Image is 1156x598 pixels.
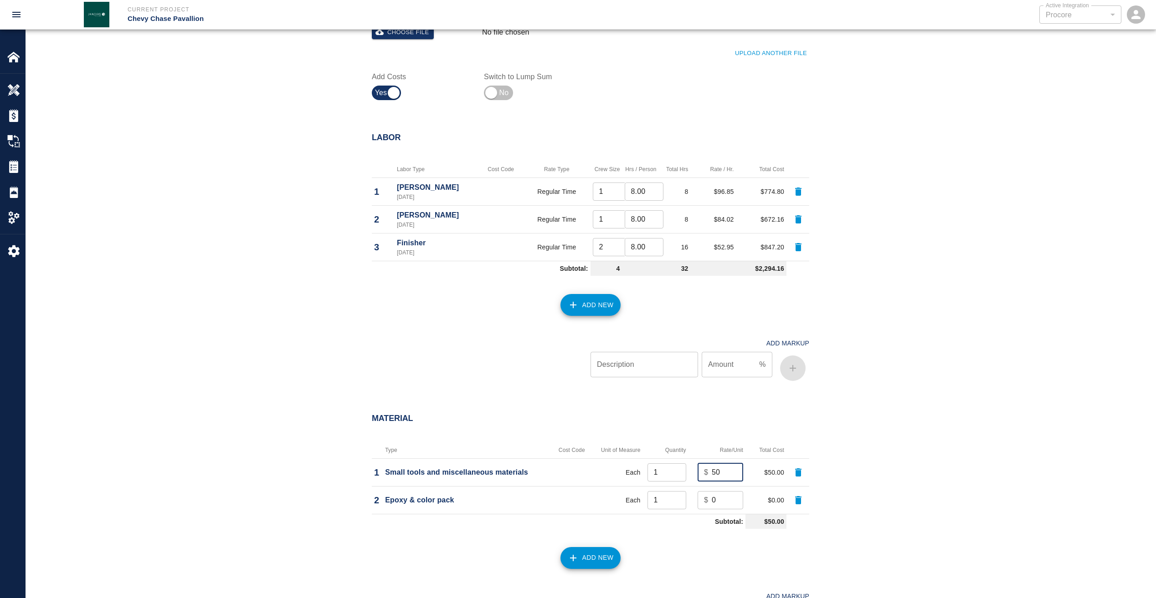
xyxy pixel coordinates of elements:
td: 8 [659,205,691,233]
iframe: Chat Widget [1110,554,1156,598]
p: 2 [374,213,392,226]
td: $50.00 [745,458,786,486]
label: Add Costs [372,71,473,82]
p: % [759,359,766,370]
td: 32 [622,261,691,276]
h2: Labor [372,133,809,143]
p: [DATE] [397,193,476,201]
td: $96.85 [691,177,736,205]
img: Janeiro Inc [84,2,109,27]
p: 1 [374,185,392,198]
td: $774.80 [736,177,786,205]
p: Chevy Chase Pavallion [128,14,627,24]
td: Each [592,486,642,514]
th: Cost Code [551,442,592,459]
p: No file chosen [482,27,529,38]
label: Active Integration [1046,1,1089,9]
td: Regular Time [523,177,590,205]
p: [DATE] [397,221,476,229]
label: Switch to Lump Sum [484,71,585,82]
p: Current Project [128,5,627,14]
td: $672.16 [736,205,786,233]
th: Unit of Measure [592,442,642,459]
td: 16 [659,233,691,261]
p: 3 [374,240,392,254]
th: Hrs / Person [622,161,659,178]
th: Labor Type [395,161,478,178]
th: Total Cost [736,161,786,178]
td: Subtotal: [372,514,745,529]
th: Rate/Unit [688,442,745,459]
p: $ [704,467,708,478]
p: Small tools and miscellaneous materials [385,467,549,478]
button: open drawer [5,4,27,25]
td: $52.95 [691,233,736,261]
p: [PERSON_NAME] [397,182,476,193]
h2: Material [372,414,809,424]
td: Regular Time [523,205,590,233]
th: Rate Type [523,161,590,178]
td: $0.00 [745,486,786,514]
th: Quantity [643,442,688,459]
p: [DATE] [397,248,476,257]
th: Crew Size [591,161,622,178]
td: 4 [591,261,622,276]
td: $84.02 [691,205,736,233]
td: $847.20 [736,233,786,261]
button: Upload Another File [733,46,809,61]
td: Subtotal: [372,261,591,276]
th: Total Hrs [659,161,691,178]
p: 1 [374,466,380,479]
th: Total Cost [745,442,786,459]
p: [PERSON_NAME] [397,210,476,221]
td: $50.00 [745,514,786,529]
p: Epoxy & color pack [385,495,549,506]
th: Rate / Hr. [691,161,736,178]
button: Choose file [372,25,434,40]
p: $ [704,495,708,506]
th: Type [383,442,551,459]
p: 2 [374,493,380,507]
p: Finisher [397,238,476,248]
th: Cost Code [478,161,523,178]
td: Regular Time [523,233,590,261]
button: Add New [560,294,621,316]
h4: Add Markup [766,340,809,347]
button: Add New [560,547,621,569]
td: 8 [659,177,691,205]
td: Each [592,458,642,486]
div: Procore [1046,10,1115,20]
td: $2,294.16 [691,261,786,276]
